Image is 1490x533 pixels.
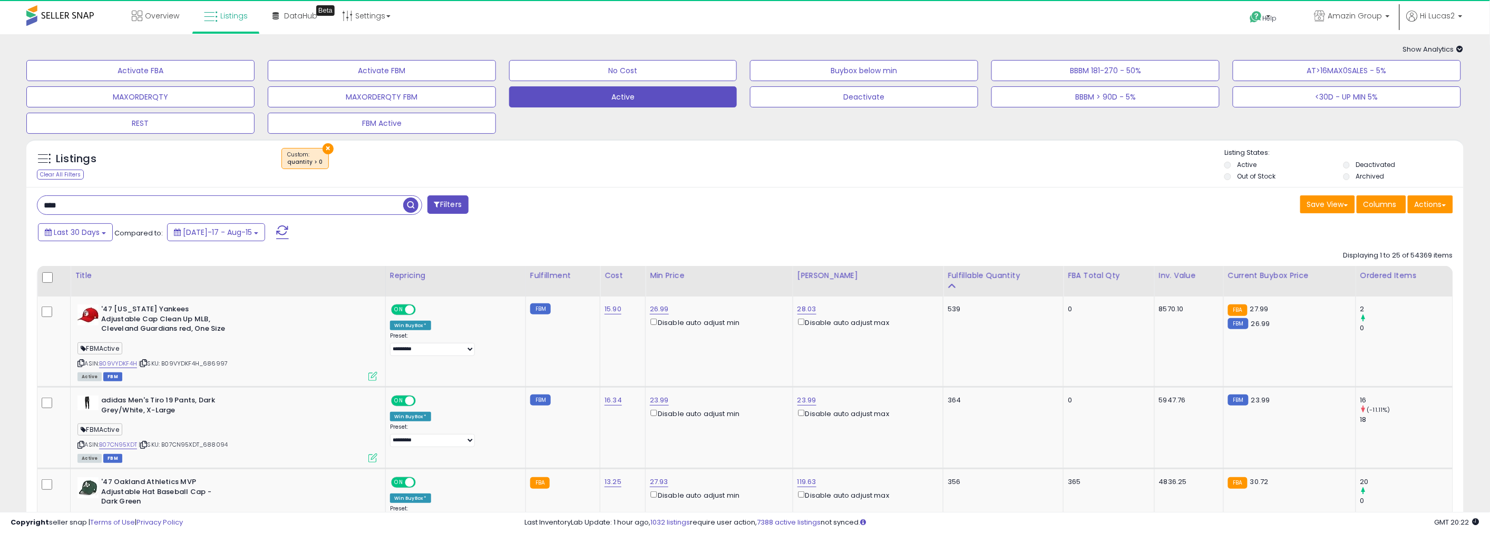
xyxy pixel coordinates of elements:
div: 0 [1360,323,1453,333]
span: FBM [103,454,122,463]
small: FBA [1228,304,1248,316]
button: × [323,143,334,154]
div: 0 [1360,496,1453,506]
button: FBM Active [268,113,496,134]
button: Deactivate [750,86,978,107]
div: 364 [948,396,1055,405]
span: [DATE]-17 - Aug-15 [183,227,252,238]
b: '47 Oakland Athletics MVP Adjustable Hat Baseball Cap - Dark Green [101,477,229,509]
div: 365 [1068,477,1146,487]
span: ON [392,478,405,487]
div: Ordered Items [1360,270,1448,281]
div: ASIN: [77,396,377,461]
span: 2025-09-15 20:22 GMT [1435,517,1479,527]
span: Overview [145,11,179,21]
div: 539 [948,304,1055,314]
button: Filters [427,195,469,214]
span: OFF [414,397,431,406]
div: 8570.10 [1159,304,1215,314]
span: 23.99 [1251,395,1270,405]
span: FBMActive [77,342,122,354]
div: 18 [1360,415,1453,425]
div: Clear All Filters [37,170,84,180]
span: OFF [414,305,431,314]
a: Help [1242,3,1298,34]
div: Win BuyBox * [390,412,431,421]
div: seller snap | | [11,518,183,528]
button: Save View [1300,195,1355,213]
a: B09VYDKF4H [99,359,137,368]
button: No Cost [509,60,737,81]
div: 0 [1068,396,1146,405]
button: Actions [1408,195,1453,213]
div: Disable auto adjust min [650,489,785,500]
span: 27.99 [1250,304,1269,314]
button: BBBM 181-270 - 50% [991,60,1220,81]
div: Inv. value [1159,270,1219,281]
button: REST [26,113,255,134]
p: Listing States: [1224,148,1464,158]
a: 7388 active listings [757,517,821,527]
span: 26.99 [1251,319,1270,329]
div: Disable auto adjust min [650,408,785,419]
span: Show Analytics [1403,44,1464,54]
div: 5947.76 [1159,396,1215,405]
div: [PERSON_NAME] [797,270,939,281]
h5: Listings [56,152,96,166]
a: 1032 listings [650,517,690,527]
div: 2 [1360,304,1453,314]
span: All listings currently available for purchase on Amazon [77,454,102,463]
a: 23.99 [650,395,669,406]
small: FBM [530,303,551,314]
span: Last 30 Days [54,227,100,238]
span: FBM [103,372,122,381]
button: Last 30 Days [38,223,113,241]
div: Disable auto adjust min [650,317,785,328]
div: Win BuyBox * [390,493,431,503]
label: Deactivated [1356,160,1396,169]
div: Fulfillable Quantity [948,270,1059,281]
button: MAXORDERQTY FBM [268,86,496,107]
div: Cost [605,270,641,281]
div: Min Price [650,270,788,281]
div: Preset: [390,332,518,356]
button: AT>16MAX0SALES - 5% [1233,60,1461,81]
div: Preset: [390,505,518,529]
div: Disable auto adjust max [797,317,935,328]
span: | SKU: B07CN95XDT_688094 [139,440,228,449]
span: ON [392,397,405,406]
a: 13.25 [605,477,621,487]
span: Compared to: [114,228,163,238]
div: quantity > 0 [287,159,323,166]
div: Displaying 1 to 25 of 54369 items [1343,251,1453,261]
a: 15.90 [605,304,621,314]
img: 411EKYPv-zL._SL40_.jpg [77,304,99,325]
b: adidas Men's Tiro 19 Pants, Dark Grey/White, X-Large [101,396,229,418]
button: Buybox below min [750,60,978,81]
div: FBA Total Qty [1068,270,1150,281]
div: 4836.25 [1159,477,1215,487]
b: '47 [US_STATE] Yankees Adjustable Cap Clean Up MLB, Cleveland Guardians red, One Size [101,304,229,337]
div: Fulfillment [530,270,596,281]
div: Current Buybox Price [1228,270,1351,281]
button: Columns [1357,195,1406,213]
button: BBBM > 90D - 5% [991,86,1220,107]
small: FBM [1228,394,1249,406]
i: Get Help [1250,11,1263,24]
button: MAXORDERQTY [26,86,255,107]
small: FBM [1228,318,1249,329]
img: 41tgXwoxEmL._SL40_.jpg [77,477,99,498]
img: 210Tf01kPWL._SL40_.jpg [77,396,99,410]
div: 356 [948,477,1055,487]
small: FBA [1228,477,1248,489]
div: Repricing [390,270,521,281]
span: All listings currently available for purchase on Amazon [77,372,102,381]
a: 27.93 [650,477,668,487]
label: Active [1237,160,1257,169]
a: Privacy Policy [137,517,183,527]
a: 26.99 [650,304,669,314]
div: 20 [1360,477,1453,487]
div: Tooltip anchor [316,5,335,16]
div: Win BuyBox * [390,321,431,330]
button: Activate FBM [268,60,496,81]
